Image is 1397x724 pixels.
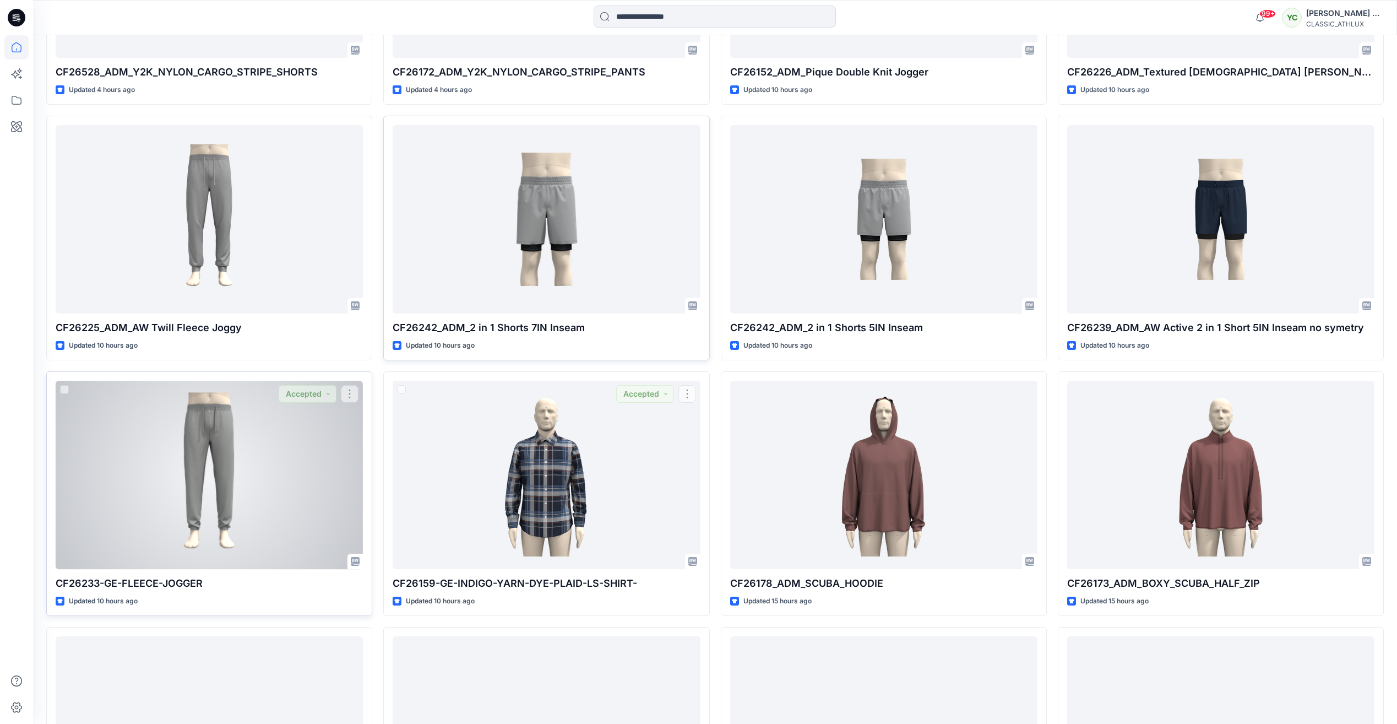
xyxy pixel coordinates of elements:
[69,340,138,352] p: Updated 10 hours ago
[1306,20,1383,28] div: CLASSIC_ATHLUX
[56,125,363,313] a: CF26225_ADM_AW Twill Fleece Joggy
[393,576,700,591] p: CF26159-GE-INDIGO-YARN-DYE-PLAID-LS-SHIRT-
[1080,340,1149,352] p: Updated 10 hours ago
[69,84,135,96] p: Updated 4 hours ago
[1282,8,1302,28] div: YC
[393,381,700,569] a: CF26159-GE-INDIGO-YARN-DYE-PLAID-LS-SHIRT-
[743,84,812,96] p: Updated 10 hours ago
[1067,320,1374,336] p: CF26239_ADM_AW Active 2 in 1 Short 5IN Inseam no symetry
[1259,9,1276,18] span: 99+
[730,64,1037,80] p: CF26152_ADM_Pique Double Knit Jogger
[730,576,1037,591] p: CF26178_ADM_SCUBA_HOODIE
[1067,576,1374,591] p: CF26173_ADM_BOXY_SCUBA_HALF_ZIP
[69,596,138,607] p: Updated 10 hours ago
[743,340,812,352] p: Updated 10 hours ago
[730,381,1037,569] a: CF26178_ADM_SCUBA_HOODIE
[56,576,363,591] p: CF26233-GE-FLEECE-JOGGER
[1067,64,1374,80] p: CF26226_ADM_Textured [DEMOGRAPHIC_DATA] [PERSON_NAME]
[1080,84,1149,96] p: Updated 10 hours ago
[730,320,1037,336] p: CF26242_ADM_2 in 1 Shorts 5IN Inseam
[393,64,700,80] p: CF26172_ADM_Y2K_NYLON_CARGO_STRIPE_PANTS
[1067,381,1374,569] a: CF26173_ADM_BOXY_SCUBA_HALF_ZIP
[56,64,363,80] p: CF26528_ADM_Y2K_NYLON_CARGO_STRIPE_SHORTS
[743,596,812,607] p: Updated 15 hours ago
[393,320,700,336] p: CF26242_ADM_2 in 1 Shorts 7IN Inseam
[730,125,1037,313] a: CF26242_ADM_2 in 1 Shorts 5IN Inseam
[56,381,363,569] a: CF26233-GE-FLEECE-JOGGER
[406,84,472,96] p: Updated 4 hours ago
[1080,596,1149,607] p: Updated 15 hours ago
[393,125,700,313] a: CF26242_ADM_2 in 1 Shorts 7IN Inseam
[406,596,475,607] p: Updated 10 hours ago
[56,320,363,336] p: CF26225_ADM_AW Twill Fleece Joggy
[406,340,475,352] p: Updated 10 hours ago
[1306,7,1383,20] div: [PERSON_NAME] Cfai
[1067,125,1374,313] a: CF26239_ADM_AW Active 2 in 1 Short 5IN Inseam no symetry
